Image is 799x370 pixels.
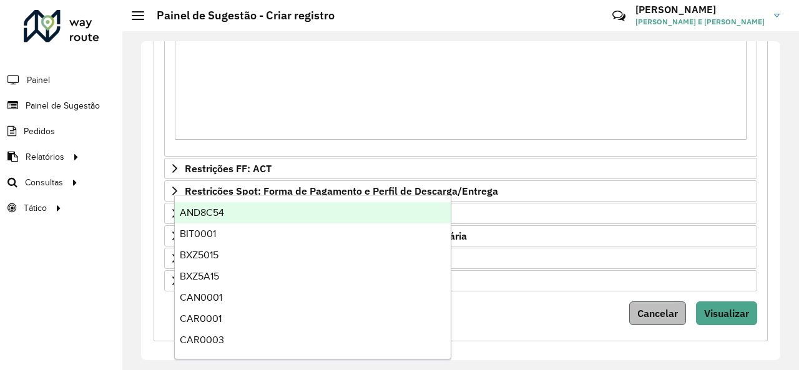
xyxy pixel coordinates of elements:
[180,313,222,324] span: CAR0001
[164,203,757,224] a: Rota Noturna/Vespertina
[635,4,765,16] h3: [PERSON_NAME]
[164,225,757,246] a: Orientações Rota Vespertina Janela de horário extraordinária
[26,150,64,163] span: Relatórios
[180,250,218,260] span: BXZ5015
[24,125,55,138] span: Pedidos
[27,74,50,87] span: Painel
[174,195,451,359] ng-dropdown-panel: Options list
[24,202,47,215] span: Tático
[704,307,749,319] span: Visualizar
[696,301,757,325] button: Visualizar
[164,270,757,291] a: Outras Orientações
[185,186,498,196] span: Restrições Spot: Forma de Pagamento e Perfil de Descarga/Entrega
[185,163,272,173] span: Restrições FF: ACT
[629,301,686,325] button: Cancelar
[180,207,224,218] span: AND8C54
[180,228,216,239] span: BIT0001
[180,271,219,281] span: BXZ5A15
[180,334,224,345] span: CAR0003
[25,176,63,189] span: Consultas
[637,307,678,319] span: Cancelar
[180,292,222,303] span: CAN0001
[605,2,632,29] a: Contato Rápido
[635,16,765,27] span: [PERSON_NAME] E [PERSON_NAME]
[26,99,100,112] span: Painel de Sugestão
[164,158,757,179] a: Restrições FF: ACT
[164,180,757,202] a: Restrições Spot: Forma de Pagamento e Perfil de Descarga/Entrega
[164,248,757,269] a: Pre-Roteirização AS / Orientações
[144,9,335,22] h2: Painel de Sugestão - Criar registro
